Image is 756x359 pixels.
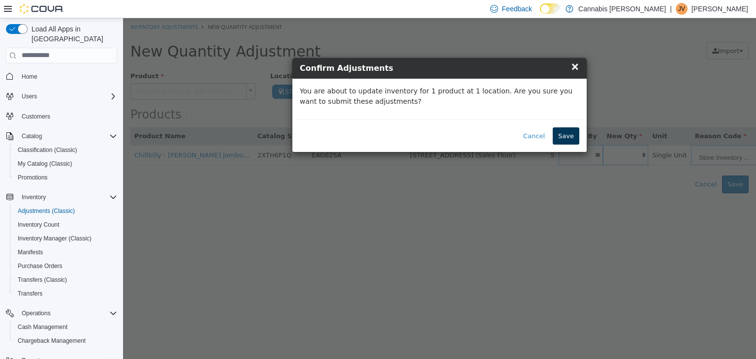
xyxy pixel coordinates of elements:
[18,307,117,319] span: Operations
[14,321,117,333] span: Cash Management
[14,205,117,217] span: Adjustments (Classic)
[22,92,37,100] span: Users
[14,158,76,170] a: My Catalog (Classic)
[14,274,71,286] a: Transfers (Classic)
[10,259,121,273] button: Purchase Orders
[22,309,51,317] span: Operations
[18,90,41,102] button: Users
[14,219,117,231] span: Inventory Count
[18,337,86,345] span: Chargeback Management
[676,3,688,15] div: Jason Vandeputte
[10,232,121,245] button: Inventory Manager (Classic)
[10,334,121,348] button: Chargeback Management
[18,71,41,83] a: Home
[578,3,666,15] p: Cannabis [PERSON_NAME]
[14,288,46,299] a: Transfers
[10,218,121,232] button: Inventory Count
[14,144,117,156] span: Classification (Classic)
[2,90,121,103] button: Users
[177,68,456,89] p: You are about to update inventory for 1 product at 1 location. Are you sure you want to submit th...
[18,235,92,242] span: Inventory Manager (Classic)
[395,109,427,127] button: Cancel
[18,191,50,203] button: Inventory
[18,90,117,102] span: Users
[678,3,685,15] span: JV
[18,130,46,142] button: Catalog
[540,3,561,14] input: Dark Mode
[14,144,81,156] a: Classification (Classic)
[14,335,90,347] a: Chargeback Management
[14,246,47,258] a: Manifests
[14,288,117,299] span: Transfers
[447,42,456,54] span: ×
[10,273,121,287] button: Transfers (Classic)
[10,287,121,300] button: Transfers
[430,109,456,127] button: Save
[18,174,48,181] span: Promotions
[14,172,52,183] a: Promotions
[18,323,67,331] span: Cash Management
[14,158,117,170] span: My Catalog (Classic)
[18,307,55,319] button: Operations
[18,248,43,256] span: Manifests
[14,246,117,258] span: Manifests
[18,290,42,298] span: Transfers
[670,3,672,15] p: |
[18,160,72,168] span: My Catalog (Classic)
[14,172,117,183] span: Promotions
[18,191,117,203] span: Inventory
[10,245,121,259] button: Manifests
[10,171,121,184] button: Promotions
[14,219,63,231] a: Inventory Count
[10,320,121,334] button: Cash Management
[177,44,456,56] h4: Confirm Adjustments
[14,233,95,244] a: Inventory Manager (Classic)
[502,4,532,14] span: Feedback
[14,205,79,217] a: Adjustments (Classic)
[2,129,121,143] button: Catalog
[10,204,121,218] button: Adjustments (Classic)
[28,24,117,44] span: Load All Apps in [GEOGRAPHIC_DATA]
[22,113,50,120] span: Customers
[14,260,117,272] span: Purchase Orders
[20,4,64,14] img: Cova
[14,335,117,347] span: Chargeback Management
[10,157,121,171] button: My Catalog (Classic)
[14,260,66,272] a: Purchase Orders
[14,233,117,244] span: Inventory Manager (Classic)
[18,207,75,215] span: Adjustments (Classic)
[14,274,117,286] span: Transfers (Classic)
[22,73,37,81] span: Home
[2,306,121,320] button: Operations
[2,69,121,84] button: Home
[18,262,63,270] span: Purchase Orders
[18,110,117,122] span: Customers
[14,321,71,333] a: Cash Management
[18,130,117,142] span: Catalog
[18,221,60,229] span: Inventory Count
[692,3,748,15] p: [PERSON_NAME]
[18,111,54,122] a: Customers
[18,276,67,284] span: Transfers (Classic)
[18,70,117,83] span: Home
[2,190,121,204] button: Inventory
[10,143,121,157] button: Classification (Classic)
[18,146,77,154] span: Classification (Classic)
[2,109,121,123] button: Customers
[22,132,42,140] span: Catalog
[22,193,46,201] span: Inventory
